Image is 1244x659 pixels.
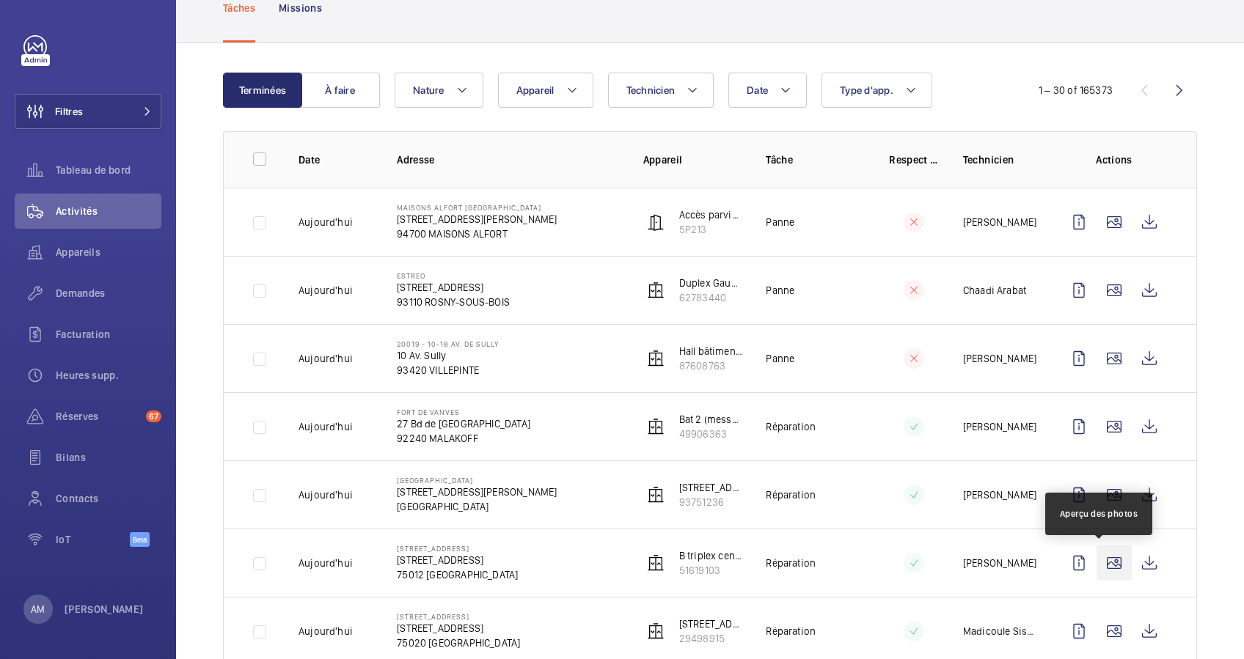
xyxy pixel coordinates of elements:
img: elevator.svg [647,281,665,299]
p: Appareil [643,152,743,167]
p: 49906363 [679,427,743,441]
span: IoT [56,532,130,547]
p: [STREET_ADDRESS] [679,616,743,631]
p: Réparation [766,487,816,502]
div: 1 – 30 of 165373 [1039,83,1113,97]
p: ESTREO [397,271,510,280]
p: 27 Bd de [GEOGRAPHIC_DATA] [397,416,530,431]
button: À faire [301,73,380,108]
p: Aujourd'hui [299,283,353,298]
p: [PERSON_NAME] [963,351,1036,366]
span: Date [747,84,768,96]
p: [STREET_ADDRESS] [397,553,518,567]
p: [STREET_ADDRESS] [397,612,520,621]
div: Aperçu des photos [1060,507,1138,520]
p: 29498915 [679,631,743,646]
p: Actions [1061,152,1167,167]
p: 93110 ROSNY-SOUS-BOIS [397,295,510,309]
p: Réparation [766,624,816,638]
p: 75020 [GEOGRAPHIC_DATA] [397,636,520,650]
p: [PERSON_NAME] [963,487,1036,502]
p: Aujourd'hui [299,556,353,570]
p: Madicoule Sissoko [963,624,1038,638]
span: Demandes [56,286,161,301]
p: Aujourd'hui [299,215,353,229]
span: Heures supp. [56,368,161,383]
p: Duplex Gauche G [679,276,743,290]
button: Filtres [15,94,161,129]
span: Activités [56,204,161,218]
p: 5P213 [679,222,743,237]
p: Aujourd'hui [299,419,353,434]
p: Fort de vanves [397,408,530,416]
p: AM [31,602,45,616]
p: Hall bâtiment 10 [679,344,743,358]
span: Contacts [56,491,161,506]
p: Date [299,152,373,167]
button: Nature [395,73,483,108]
span: Filtres [55,104,83,119]
p: Panne [766,351,794,366]
p: 20019 - 10-18 av. de Sully [397,339,499,348]
p: [STREET_ADDRESS][PERSON_NAME] [397,212,557,227]
p: 92240 MALAKOFF [397,431,530,446]
p: 75012 [GEOGRAPHIC_DATA] [397,567,518,582]
p: Tâches [223,1,255,15]
p: Aujourd'hui [299,351,353,366]
p: Bat 2 (messe) Ascenseur cuisine [679,412,743,427]
span: 67 [146,411,161,422]
span: Beta [130,532,150,547]
p: Tâche [766,152,866,167]
p: Réparation [766,556,816,570]
img: elevator.svg [647,486,665,504]
p: Panne [766,283,794,298]
p: [STREET_ADDRESS] [397,280,510,295]
span: Nature [413,84,444,96]
p: Aujourd'hui [299,487,353,502]
p: Chaadi Arabat [963,283,1026,298]
p: 62783440 [679,290,743,305]
span: Réserves [56,409,140,424]
p: 87608763 [679,358,743,373]
p: 10 Av. Sully [397,348,499,363]
p: [STREET_ADDRESS] [397,621,520,636]
img: elevator.svg [647,350,665,367]
p: Technicien [963,152,1038,167]
span: Appareils [56,245,161,259]
p: [GEOGRAPHIC_DATA] [397,499,557,514]
p: [PERSON_NAME] [65,602,144,616]
span: Type d'app. [840,84,893,96]
p: MAISONS ALFORT [GEOGRAPHIC_DATA] [397,203,557,212]
p: 51619103 [679,563,743,578]
p: [STREET_ADDRESS][PERSON_NAME] [397,485,557,499]
p: Missions [279,1,322,15]
p: [PERSON_NAME] [963,556,1036,570]
p: 93420 VILLEPINTE [397,363,499,378]
img: elevator.svg [647,622,665,640]
img: automatic_door.svg [647,213,665,231]
span: Bilans [56,450,161,465]
p: B triplex centre Jk666 [679,548,743,563]
p: [PERSON_NAME] [963,419,1036,434]
p: Réparation [766,419,816,434]
p: 94700 MAISONS ALFORT [397,227,557,241]
p: Accès parvis porte gauche [679,207,743,222]
p: Respect délai [889,152,940,167]
button: Terminées [223,73,302,108]
p: Adresse [397,152,619,167]
p: [PERSON_NAME] [963,215,1036,229]
p: [STREET_ADDRESS][PERSON_NAME] [679,480,743,495]
img: elevator.svg [647,418,665,435]
img: elevator.svg [647,554,665,572]
p: [STREET_ADDRESS] [397,544,518,553]
span: Facturation [56,327,161,342]
button: Type d'app. [822,73,932,108]
button: Date [728,73,807,108]
span: Technicien [626,84,676,96]
p: 93751236 [679,495,743,509]
span: Tableau de bord [56,163,161,177]
p: [GEOGRAPHIC_DATA] [397,476,557,485]
p: Aujourd'hui [299,624,353,638]
button: Appareil [498,73,593,108]
p: Panne [766,215,794,229]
